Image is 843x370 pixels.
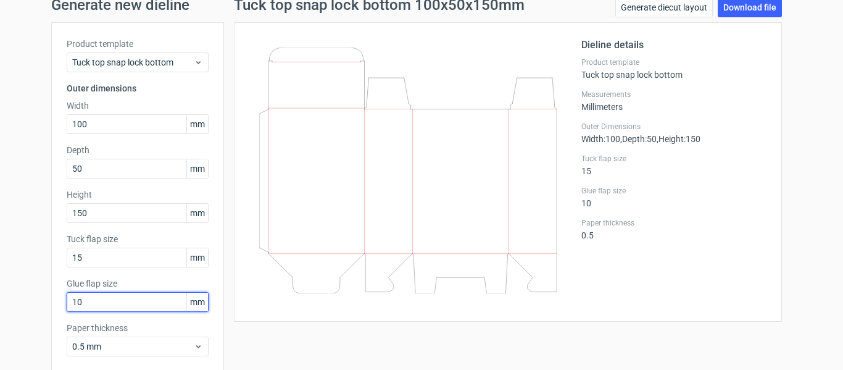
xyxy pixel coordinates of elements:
[581,134,620,144] span: Width : 100
[67,188,209,201] label: Height
[67,277,209,290] label: Glue flap size
[581,122,766,132] label: Outer Dimensions
[67,99,209,112] label: Width
[67,322,209,334] label: Paper thickness
[67,144,209,156] label: Depth
[620,134,657,144] span: , Depth : 50
[186,204,208,222] span: mm
[581,218,766,240] div: 0.5
[581,38,766,53] h2: Dieline details
[657,134,700,144] span: , Height : 150
[581,186,766,196] label: Glue flap size
[581,218,766,228] label: Paper thickness
[581,90,766,99] label: Measurements
[581,90,766,112] div: Millimeters
[581,57,766,67] label: Product template
[67,233,209,245] label: Tuck flap size
[186,248,208,267] span: mm
[72,56,194,69] span: Tuck top snap lock bottom
[581,154,766,176] div: 15
[186,115,208,133] span: mm
[581,186,766,208] div: 10
[67,38,209,50] label: Product template
[67,82,209,95] h3: Outer dimensions
[186,159,208,178] span: mm
[581,154,766,164] label: Tuck flap size
[186,293,208,311] span: mm
[72,340,194,353] span: 0.5 mm
[581,57,766,80] div: Tuck top snap lock bottom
